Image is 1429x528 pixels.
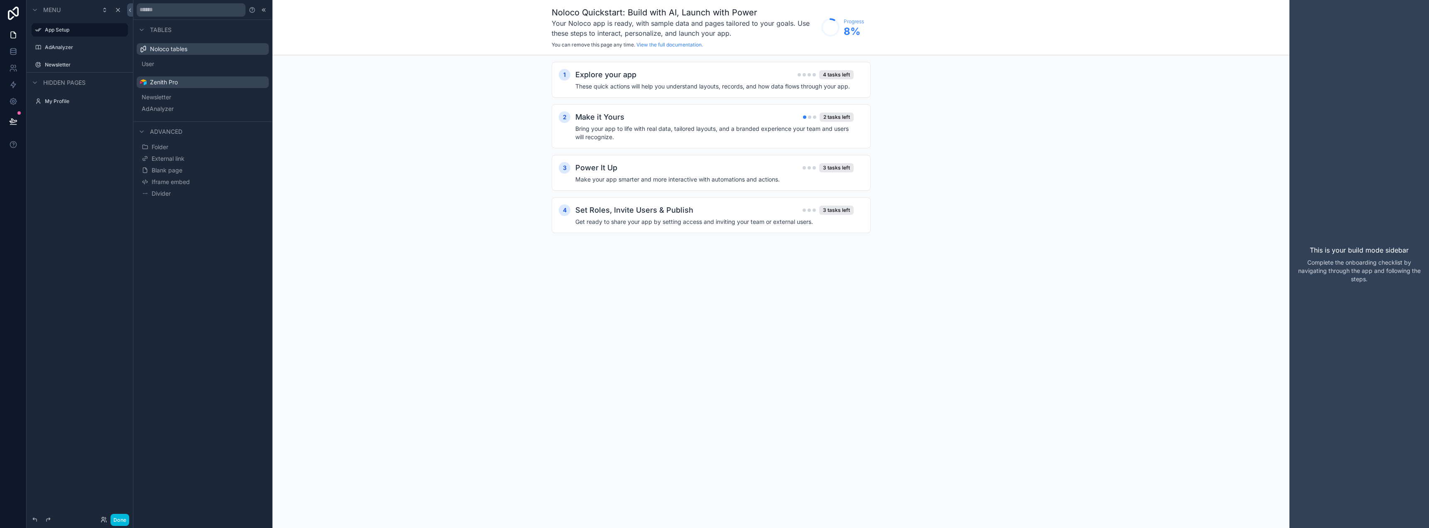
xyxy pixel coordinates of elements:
[140,58,265,70] button: User
[140,188,265,199] button: Divider
[43,79,86,87] span: Hidden pages
[140,103,265,115] button: AdAnalyzer
[140,141,265,153] button: Folder
[140,79,147,86] img: Airtable Logo
[140,153,265,165] button: External link
[844,18,864,25] span: Progress
[552,18,817,38] h3: Your Noloco app is ready, with sample data and pages tailored to your goals. Use these steps to i...
[140,91,265,103] button: Newsletter
[45,27,123,33] label: App Setup
[140,176,265,188] button: Iframe embed
[636,42,703,48] a: View the full documentation.
[45,98,123,105] label: My Profile
[150,45,187,53] span: Noloco tables
[1310,245,1409,255] p: This is your build mode sidebar
[152,166,182,174] span: Blank page
[45,61,123,68] label: Newsletter
[45,44,123,51] label: AdAnalyzer
[552,7,817,18] h1: Noloco Quickstart: Build with AI, Launch with Power
[140,165,265,176] button: Blank page
[150,26,172,34] span: Tables
[152,143,168,151] span: Folder
[110,514,129,526] button: Done
[150,128,182,136] span: Advanced
[43,6,61,14] span: Menu
[142,60,154,68] span: User
[152,155,184,163] span: External link
[142,93,171,101] span: Newsletter
[1296,258,1422,283] p: Complete the onboarding checklist by navigating through the app and following the steps.
[552,42,635,48] span: You can remove this page any time.
[150,78,178,86] span: Zenith Pro
[142,105,174,113] span: AdAnalyzer
[844,25,864,38] span: 8 %
[152,189,171,198] span: Divider
[152,178,190,186] span: Iframe embed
